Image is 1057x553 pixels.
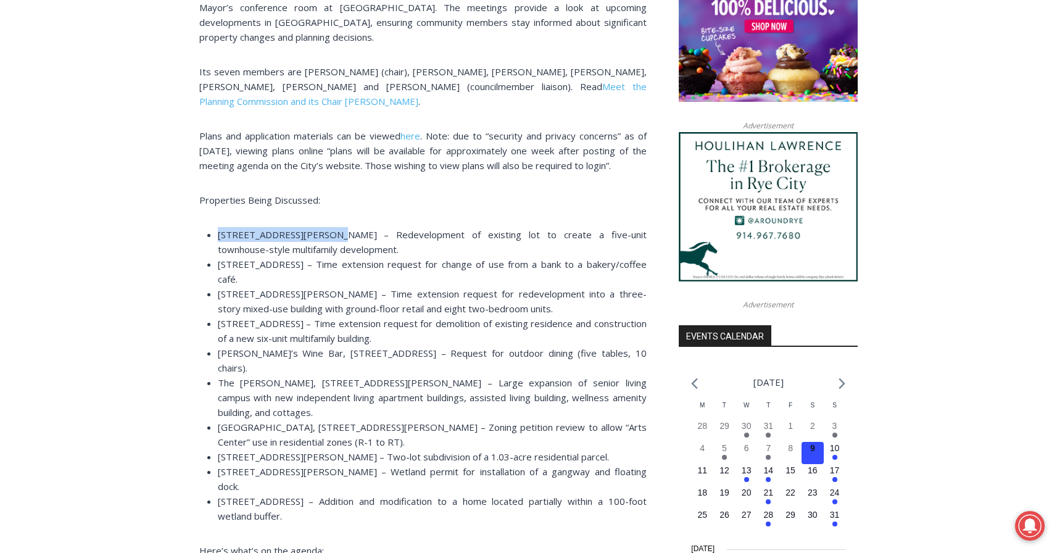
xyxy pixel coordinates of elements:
[785,465,795,475] time: 15
[700,402,705,409] span: M
[679,325,771,346] h2: Events Calendar
[785,510,795,520] time: 29
[766,455,771,460] em: Has events
[802,464,824,486] button: 16
[802,442,824,464] button: 9
[199,80,647,107] span: Meet the Planning Commission and its Chair [PERSON_NAME]
[758,401,780,420] div: Thursday
[766,433,771,438] em: Has events
[218,347,647,374] span: [PERSON_NAME]’s Wine Bar, [STREET_ADDRESS] – Request for outdoor dining (five tables, 10 chairs).
[758,420,780,442] button: 31 Has events
[299,1,373,56] img: s_800_809a2aa2-bb6e-4add-8b5e-749ad0704c34.jpeg
[697,465,707,475] time: 11
[697,510,707,520] time: 25
[758,509,780,531] button: 28 Has events
[742,465,752,475] time: 13
[719,421,729,431] time: 29
[824,420,846,442] button: 3 Has events
[824,442,846,464] button: 10 Has events
[788,421,793,431] time: 1
[719,510,729,520] time: 26
[764,421,774,431] time: 31
[297,120,598,154] a: Intern @ [DOMAIN_NAME]
[832,402,837,409] span: S
[744,477,749,482] em: Has events
[758,486,780,509] button: 21 Has events
[722,455,727,460] em: Has events
[731,299,806,310] span: Advertisement
[832,499,837,504] em: Has events
[802,486,824,509] button: 23
[722,443,727,453] time: 5
[830,465,840,475] time: 17
[367,4,446,56] a: Book [PERSON_NAME]'s Good Humor for Your Event
[691,464,713,486] button: 11
[713,442,736,464] button: 5 Has events
[199,130,400,142] span: Plans and application materials can be viewed
[691,378,698,389] a: Previous month
[323,123,572,151] span: Intern @ [DOMAIN_NAME]
[4,127,121,174] span: Open Tues. - Sun. [PHONE_NUMBER]
[736,401,758,420] div: Wednesday
[839,378,845,389] a: Next month
[376,13,429,48] h4: Book [PERSON_NAME]'s Good Humor for Your Event
[802,401,824,420] div: Saturday
[785,488,795,497] time: 22
[810,443,815,453] time: 9
[218,451,609,463] span: [STREET_ADDRESS][PERSON_NAME] – Two-lot subdivision of a 1.03-acre residential parcel.
[312,1,583,120] div: Apply Now <> summer and RHS senior internships available
[744,402,749,409] span: W
[758,442,780,464] button: 7 Has events
[779,442,802,464] button: 8
[766,443,771,453] time: 7
[832,455,837,460] em: Has events
[830,488,840,497] time: 24
[808,465,818,475] time: 16
[802,509,824,531] button: 30
[713,486,736,509] button: 19
[713,464,736,486] button: 12
[808,488,818,497] time: 23
[766,522,771,526] em: Has events
[779,420,802,442] button: 1
[832,421,837,431] time: 3
[779,464,802,486] button: 15
[742,421,752,431] time: 30
[824,401,846,420] div: Sunday
[766,402,770,409] span: T
[736,442,758,464] button: 6
[802,420,824,442] button: 2
[824,464,846,486] button: 17 Has events
[766,477,771,482] em: Has events
[731,120,806,131] span: Advertisement
[719,488,729,497] time: 19
[218,288,647,315] span: [STREET_ADDRESS][PERSON_NAME] – Time extension request for redevelopment into a three-story mixed...
[810,402,815,409] span: S
[779,486,802,509] button: 22
[697,488,707,497] time: 18
[199,130,647,172] span: . Note: due to “security and privacy concerns” as of [DATE], viewing plans online “plans will be ...
[719,465,729,475] time: 12
[81,22,305,34] div: Serving [GEOGRAPHIC_DATA] Since [DATE]
[218,495,647,522] span: [STREET_ADDRESS] – Addition and modification to a home located partially within a 100-foot wetlan...
[830,510,840,520] time: 31
[744,433,749,438] em: Has events
[736,420,758,442] button: 30 Has events
[218,258,647,285] span: [STREET_ADDRESS] – Time extension request for change of use from a bank to a bakery/coffee café.
[832,522,837,526] em: Has events
[691,420,713,442] button: 28
[691,442,713,464] button: 4
[753,374,784,391] li: [DATE]
[1,124,124,154] a: Open Tues. - Sun. [PHONE_NUMBER]
[764,510,774,520] time: 28
[830,443,840,453] time: 10
[679,132,858,281] img: Houlihan Lawrence The #1 Brokerage in Rye City
[824,509,846,531] button: 31 Has events
[723,402,726,409] span: T
[697,421,707,431] time: 28
[218,376,647,418] span: The [PERSON_NAME], [STREET_ADDRESS][PERSON_NAME] – Large expansion of senior living campus with n...
[400,130,420,142] span: here
[736,486,758,509] button: 20
[808,510,818,520] time: 30
[700,443,705,453] time: 4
